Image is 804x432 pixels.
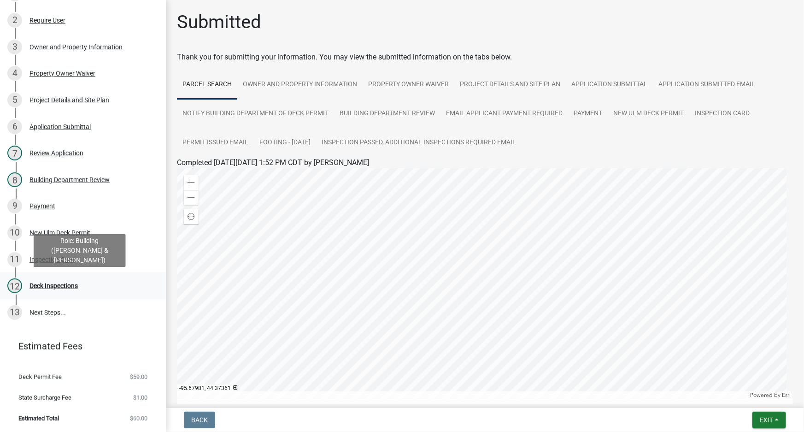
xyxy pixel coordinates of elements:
[130,374,147,380] span: $59.00
[608,99,689,129] a: New Ulm Deck Permit
[316,128,522,158] a: Inspection Passed, Additional Inspections Required Email
[653,70,761,100] a: Application Submitted Email
[7,172,22,187] div: 8
[29,230,90,236] div: New Ulm Deck Permit
[34,234,126,267] div: Role: Building ([PERSON_NAME] & [PERSON_NAME])
[29,177,110,183] div: Building Department Review
[568,99,608,129] a: Payment
[440,99,568,129] a: Email Applicant Payment Required
[29,44,123,50] div: Owner and Property Information
[177,99,334,129] a: Notify Building Department of Deck Permit
[7,278,22,293] div: 12
[454,70,566,100] a: Project Details and Site Plan
[7,146,22,160] div: 7
[29,70,95,77] div: Property Owner Waiver
[177,52,793,63] div: Thank you for submitting your information. You may view the submitted information on the tabs below.
[184,209,199,224] div: Find my location
[29,17,65,24] div: Require User
[184,190,199,205] div: Zoom out
[133,395,147,401] span: $1.00
[566,70,653,100] a: Application Submittal
[184,175,199,190] div: Zoom in
[254,128,316,158] a: Footing - [DATE]
[177,70,237,100] a: Parcel search
[191,416,208,424] span: Back
[177,11,261,33] h1: Submitted
[18,395,71,401] span: State Surcharge Fee
[752,412,786,428] button: Exit
[334,99,440,129] a: Building Department Review
[363,70,454,100] a: Property Owner Waiver
[130,415,147,421] span: $60.00
[177,158,369,167] span: Completed [DATE][DATE] 1:52 PM CDT by [PERSON_NAME]
[184,412,215,428] button: Back
[7,93,22,107] div: 5
[177,128,254,158] a: Permit Issued Email
[177,399,326,422] td: ParcelID
[326,399,493,422] td: Address
[29,97,109,103] div: Project Details and Site Plan
[18,415,59,421] span: Estimated Total
[7,305,22,320] div: 13
[493,399,587,422] td: City
[29,124,91,130] div: Application Submittal
[18,374,62,380] span: Deck Permit Fee
[7,119,22,134] div: 6
[7,66,22,81] div: 4
[7,252,22,267] div: 11
[29,256,75,263] div: Inspection Card
[7,13,22,28] div: 2
[29,203,55,209] div: Payment
[29,283,78,289] div: Deck Inspections
[729,399,793,422] td: Acres
[7,40,22,54] div: 3
[782,392,791,398] a: Esri
[7,337,151,355] a: Estimated Fees
[748,391,793,399] div: Powered by
[237,70,363,100] a: Owner and Property Information
[7,225,22,240] div: 10
[29,150,83,156] div: Review Application
[760,416,773,424] span: Exit
[7,199,22,213] div: 9
[689,99,755,129] a: Inspection Card
[587,399,729,422] td: OwnerName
